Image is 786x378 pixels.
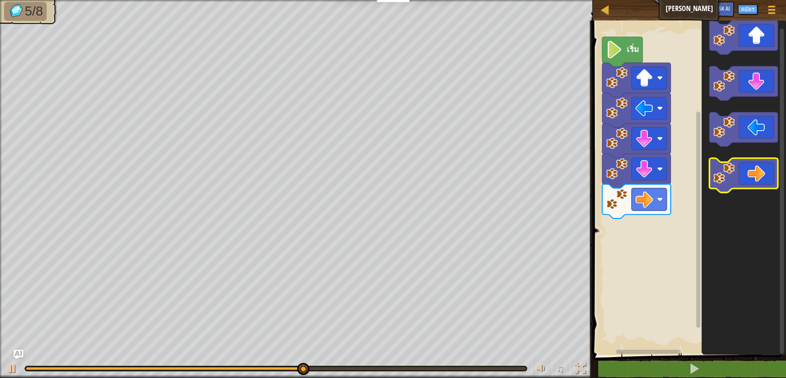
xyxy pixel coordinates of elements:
[716,5,730,12] span: Ask AI
[712,2,734,17] button: Ask AI
[627,43,639,54] text: เริ่ม
[554,361,568,378] button: ♫
[14,350,23,360] button: Ask AI
[761,2,782,21] button: แสดงเมนูเกมส์
[25,4,43,18] span: 5/8
[556,362,564,375] span: ♫
[4,2,47,21] li: เก็บอัญมณี
[572,361,589,378] button: สลับเป็นเต็มจอ
[534,361,550,378] button: ปรับระดับเสียง
[738,5,757,14] button: สมัคร
[4,361,20,378] button: Ctrl + P: Play
[590,16,786,355] div: พื้นที่ทำงาน Blockly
